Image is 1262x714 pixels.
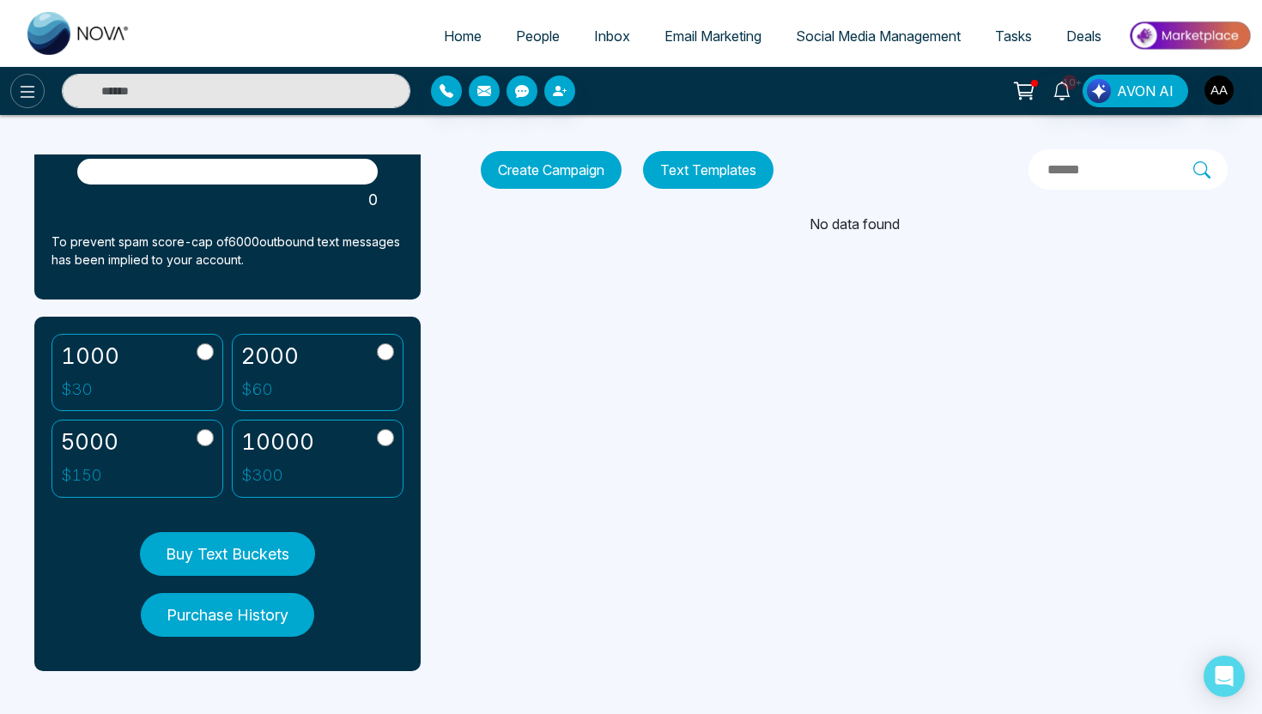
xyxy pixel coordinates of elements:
[1049,20,1119,52] a: Deals
[77,188,378,211] p: 0
[241,429,314,455] h2: 10000
[1204,656,1245,697] div: Open Intercom Messenger
[61,343,119,369] h2: 1000
[1083,75,1188,107] button: AVON AI
[241,343,299,369] h2: 2000
[577,20,647,52] a: Inbox
[141,593,314,654] a: Purchase History
[61,429,118,455] h2: 5000
[643,151,774,189] button: Text Templates
[647,20,779,52] a: Email Marketing
[377,429,394,446] input: 10000$300
[779,20,978,52] a: Social Media Management
[377,343,394,360] input: 2000$60
[140,532,315,576] button: Buy Text Buckets
[664,27,761,45] span: Email Marketing
[444,27,482,45] span: Home
[978,20,1049,52] a: Tasks
[141,593,314,637] button: Purchase History
[1204,76,1234,105] img: User Avatar
[27,12,130,55] img: Nova CRM Logo
[197,343,214,360] input: 1000$30
[197,429,214,446] input: 5000$150
[499,20,577,52] a: People
[995,27,1032,45] span: Tasks
[61,463,118,488] p: $ 150
[61,378,119,402] p: $ 30
[1041,75,1083,105] a: 10+
[481,151,622,189] button: Create Campaign
[1117,81,1174,101] span: AVON AI
[1127,16,1252,55] img: Market-place.gif
[241,378,299,402] p: $ 60
[52,233,403,269] p: To prevent spam score-cap of 6000 outbound text messages has been implied to your account.
[1066,27,1101,45] span: Deals
[1062,75,1077,90] span: 10+
[427,20,499,52] a: Home
[241,463,314,488] p: $ 300
[796,27,961,45] span: Social Media Management
[1087,79,1111,103] img: Lead Flow
[481,214,1228,234] div: No data found
[516,27,560,45] span: People
[594,27,630,45] span: Inbox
